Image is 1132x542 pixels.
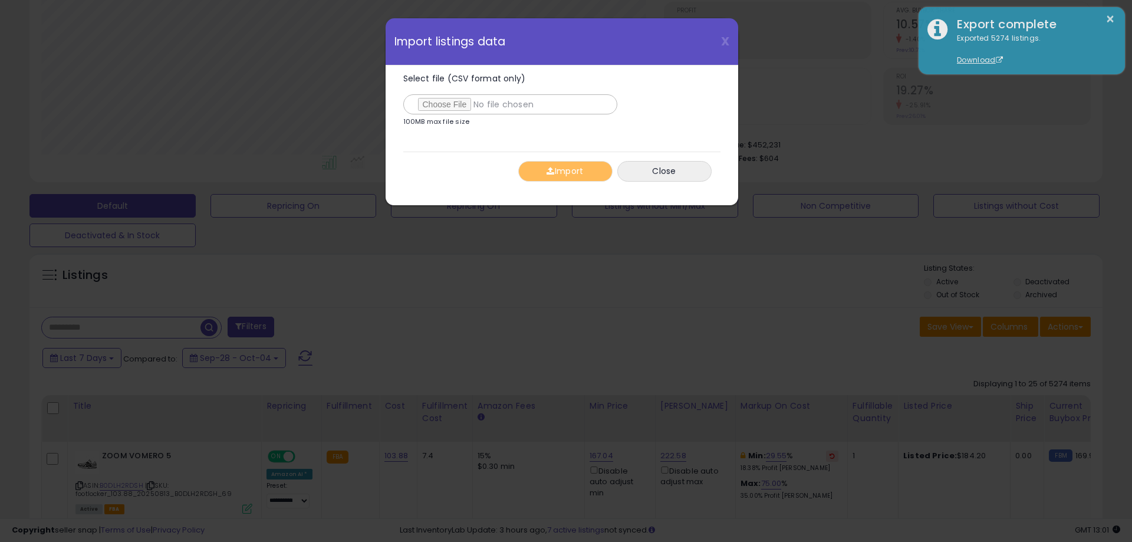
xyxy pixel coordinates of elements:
p: 100MB max file size [403,119,470,125]
a: Download [957,55,1003,65]
div: Exported 5274 listings. [948,33,1116,66]
span: Select file (CSV format only) [403,73,526,84]
span: X [721,33,729,50]
button: Close [617,161,712,182]
button: × [1105,12,1115,27]
button: Import [518,161,613,182]
span: Import listings data [394,36,506,47]
div: Export complete [948,16,1116,33]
